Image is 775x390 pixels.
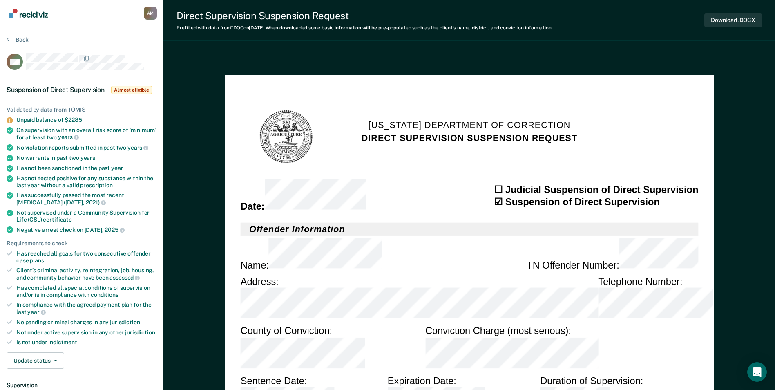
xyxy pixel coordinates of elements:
div: Has reached all goals for two consecutive offender case [16,250,157,264]
div: No pending criminal charges in any [16,319,157,326]
span: years [80,155,95,161]
div: Telephone Number : [598,275,713,321]
span: indictment [48,339,77,345]
span: 2021) [86,199,106,206]
span: certificate [43,216,71,223]
span: year [27,309,45,315]
div: County of Conviction : [240,325,425,371]
button: Update status [7,352,64,369]
div: Open Intercom Messenger [747,362,767,382]
div: Unpaid balance of $2285 [16,117,157,123]
span: Almost eligible [111,86,152,94]
span: years [127,144,148,151]
span: 2025 [105,226,124,233]
span: jurisdiction [125,329,155,336]
span: assessed [109,274,140,281]
div: Address : [240,275,598,321]
button: Download .DOCX [704,13,762,27]
div: Has completed all special conditions of supervision and/or is in compliance with [16,285,157,298]
span: year [111,165,123,171]
div: Has not tested positive for any substance within the last year without a valid [16,175,157,189]
span: plans [30,257,44,264]
div: In compliance with the agreed payment plan for the last [16,301,157,315]
h2: DIRECT SUPERVISION SUSPENSION REQUEST [361,132,577,145]
button: Profile dropdown button [144,7,157,20]
div: Name : [240,238,382,271]
div: Prefilled with data from TDOC on [DATE] . When downloaded some basic information will be pre-popu... [176,25,553,31]
div: No violation reports submitted in past two [16,144,157,151]
div: Is not under [16,339,157,346]
div: Has successfully passed the most recent [MEDICAL_DATA] ([DATE], [16,192,157,206]
div: On supervision with an overall risk score of 'minimum' for at least two [16,127,157,141]
div: Not supervised under a Community Supervision for Life (CSL) [16,209,157,223]
span: years [58,134,79,140]
button: Back [7,36,29,43]
div: Requirements to check [7,240,157,247]
div: Conviction Charge (most serious) : [425,325,698,371]
div: Has not been sanctioned in the past [16,165,157,172]
img: Recidiviz [9,9,48,18]
span: conditions [91,291,118,298]
div: Direct Supervision Suspension Request [176,10,553,22]
h2: Offender Information [240,223,698,236]
h1: [US_STATE] Department of Correction [368,118,570,131]
span: Suspension of Direct Supervision [7,86,105,94]
div: Client’s criminal activity, reintegration, job, housing, and community behavior have been [16,267,157,281]
div: ☐ Judicial Suspension of Direct Supervision [494,183,698,196]
div: ☑ Suspension of Direct Supervision [494,196,698,208]
div: Date : [240,179,366,213]
div: No warrants in past two [16,155,157,161]
div: Not under active supervision in any other [16,329,157,336]
div: TN Offender Number : [527,238,698,271]
div: A M [144,7,157,20]
dt: Supervision [7,382,157,389]
span: prescription [80,182,112,188]
div: Validated by data from TOMIS [7,106,157,113]
span: jurisdiction [110,319,140,325]
div: Negative arrest check on [DATE], [16,226,157,233]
